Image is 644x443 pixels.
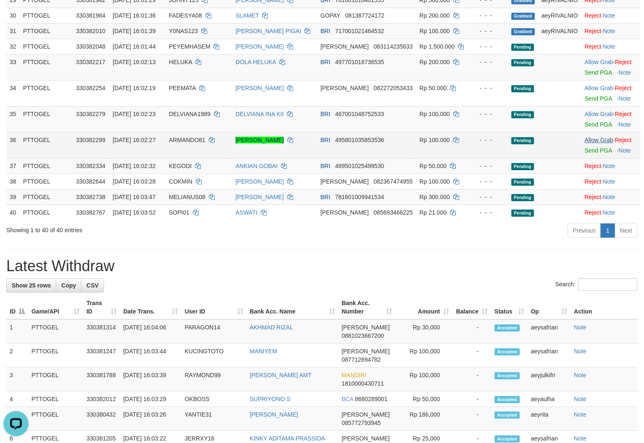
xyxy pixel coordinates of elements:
[182,368,247,391] td: RAYMOND99
[6,54,20,80] td: 33
[6,106,20,132] td: 35
[6,205,20,220] td: 40
[335,111,384,117] span: Copy 467001048752533 to clipboard
[342,396,353,402] span: BCA
[420,12,450,19] span: Rp 200.000
[6,223,262,234] div: Showing 1 to 40 of 40 entries
[585,28,602,34] a: Reject
[420,163,447,169] span: Rp 50.000
[6,132,20,158] td: 36
[619,147,631,154] a: Note
[527,344,571,368] td: aeysafrian
[81,278,104,293] a: CSV
[113,59,156,65] span: [DATE] 16:02:13
[603,12,615,19] a: Note
[28,344,83,368] td: PTTOGEL
[495,324,520,332] span: Accepted
[6,158,20,174] td: 37
[420,194,450,200] span: Rp 300.000
[568,223,601,238] a: Previous
[582,39,641,54] td: ·
[6,368,28,391] td: 3
[76,137,105,143] span: 330382299
[335,137,384,143] span: Copy 495801035853536 to clipboard
[453,295,491,319] th: Balance: activate to sort column ascending
[601,223,615,238] a: 1
[28,368,83,391] td: PTTOGEL
[6,344,28,368] td: 2
[619,121,631,128] a: Note
[335,194,384,200] span: Copy 781601009941534 to clipboard
[83,407,120,431] td: 330380432
[83,344,120,368] td: 330381247
[603,163,615,169] a: Note
[603,43,615,50] a: Note
[615,85,632,91] a: Reject
[585,59,615,65] span: ·
[321,28,330,34] span: BRI
[574,411,587,418] a: Note
[250,435,325,442] a: KINKY ADITAMA PRASSIDA
[342,420,381,426] span: Copy 085772793945 to clipboard
[113,85,156,91] span: [DATE] 16:02:19
[473,58,505,66] div: - - -
[473,11,505,20] div: - - -
[512,28,535,35] span: Grabbed
[20,8,73,23] td: PTTOGEL
[182,344,247,368] td: KUCINGTOTO
[236,28,301,34] a: [PERSON_NAME] PIGAI
[512,137,534,144] span: Pending
[342,435,390,442] span: [PERSON_NAME]
[20,174,73,189] td: PTTOGEL
[20,80,73,106] td: PTTOGEL
[420,28,450,34] span: Rp 100.000
[20,23,73,39] td: PTTOGEL
[342,380,384,387] span: Copy 1810000430711 to clipboard
[76,12,105,19] span: 330381984
[585,137,615,143] span: ·
[120,344,182,368] td: [DATE] 16:03:44
[321,111,330,117] span: BRI
[28,407,83,431] td: PTTOGEL
[236,111,284,117] a: DELVIANA INA KII
[83,368,120,391] td: 330381788
[420,209,447,216] span: Rp 21.000
[120,368,182,391] td: [DATE] 16:03:39
[250,348,277,355] a: MANIYEM
[574,372,587,378] a: Note
[113,194,156,200] span: [DATE] 16:03:47
[342,332,384,339] span: Copy 0881023667200 to clipboard
[582,132,641,158] td: ·
[169,59,192,65] span: HELUKA
[396,368,453,391] td: Rp 100,000
[512,194,534,201] span: Pending
[169,43,210,50] span: PEYEMHASEM
[603,28,615,34] a: Note
[512,111,534,118] span: Pending
[374,178,413,185] span: Copy 082367474955 to clipboard
[473,84,505,92] div: - - -
[113,43,156,50] span: [DATE] 16:01:44
[76,28,105,34] span: 330382010
[473,177,505,186] div: - - -
[527,407,571,431] td: aeyrita
[169,163,192,169] span: KEGODI
[76,209,105,216] span: 330382767
[113,178,156,185] span: [DATE] 16:03:28
[250,324,293,331] a: AKHMAD RIZAL
[6,391,28,407] td: 4
[113,209,156,216] span: [DATE] 16:03:52
[527,391,571,407] td: aeyaulha
[113,28,156,34] span: [DATE] 16:01:39
[236,209,257,216] a: ASWATI
[20,132,73,158] td: PTTOGEL
[495,372,520,379] span: Accepted
[6,23,20,39] td: 31
[396,319,453,344] td: Rp 30,000
[585,209,602,216] a: Reject
[538,23,582,39] td: aeyRIVALNIO
[335,28,384,34] span: Copy 717001021464532 to clipboard
[473,193,505,201] div: - - -
[338,295,396,319] th: Bank Acc. Number: activate to sort column ascending
[182,319,247,344] td: PARAGON14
